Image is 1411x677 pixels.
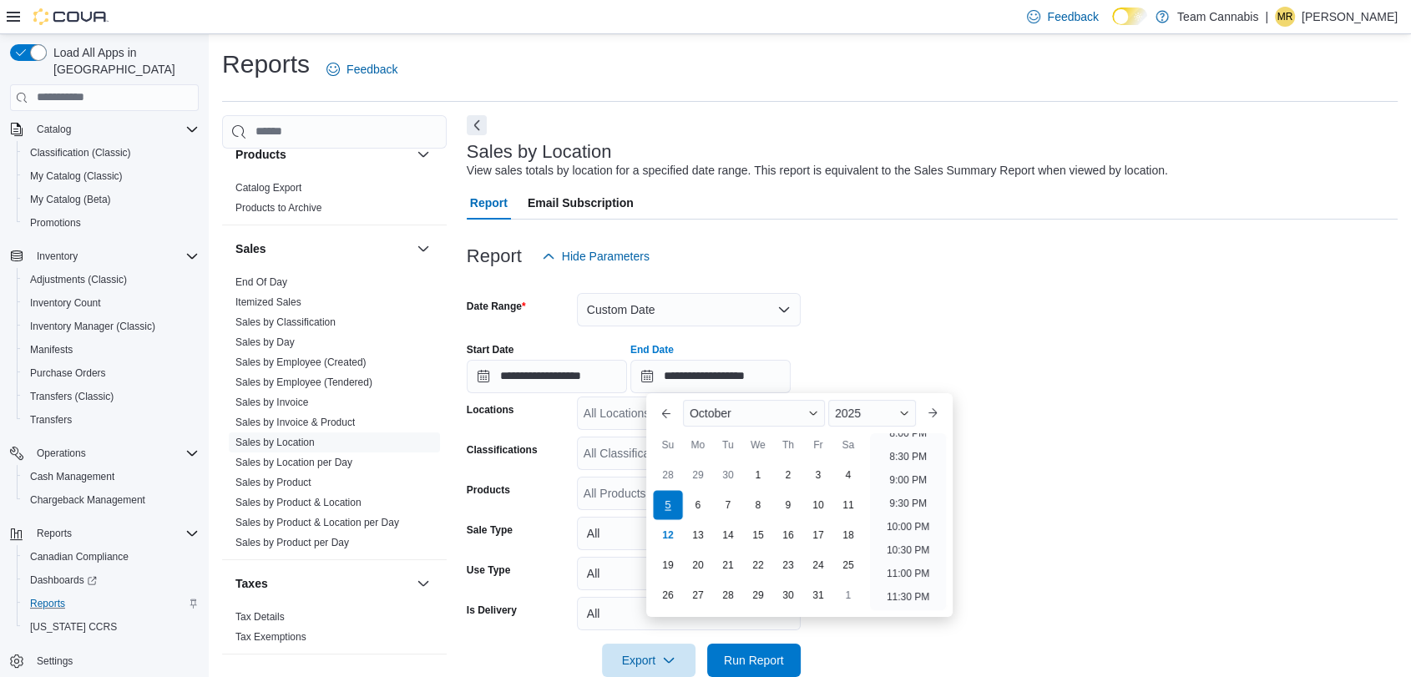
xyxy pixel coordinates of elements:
span: Sales by Product [235,476,311,489]
div: Sales [222,272,447,559]
button: [US_STATE] CCRS [17,615,205,639]
span: Inventory [37,250,78,263]
div: Michelle Rochon [1275,7,1295,27]
button: Operations [3,442,205,465]
a: Catalog Export [235,182,301,194]
label: Use Type [467,563,510,577]
span: Sales by Product & Location [235,496,362,509]
a: Sales by Product per Day [235,537,349,548]
div: We [745,432,771,458]
a: Sales by Invoice & Product [235,417,355,428]
button: Reports [17,592,205,615]
a: Sales by Employee (Created) [235,356,367,368]
span: Sales by Invoice & Product [235,416,355,429]
p: Team Cannabis [1177,7,1258,27]
button: Taxes [413,573,433,594]
span: Inventory Count [23,293,199,313]
span: Reports [30,523,199,543]
span: Transfers [30,413,72,427]
span: Catalog Export [235,181,301,195]
span: Reports [23,594,199,614]
p: [PERSON_NAME] [1302,7,1398,27]
span: 2025 [835,407,861,420]
label: Start Date [467,343,514,356]
div: day-21 [715,552,741,578]
span: Cash Management [30,470,114,483]
a: Sales by Product & Location [235,497,362,508]
input: Dark Mode [1112,8,1147,25]
a: Transfers [23,410,78,430]
label: Classifications [467,443,538,457]
a: Sales by Product [235,477,311,488]
span: Promotions [30,216,81,230]
span: Report [470,186,508,220]
label: Sale Type [467,523,513,537]
span: Feedback [1047,8,1098,25]
span: Sales by Day [235,336,295,349]
label: Products [467,483,510,497]
span: Settings [37,654,73,668]
li: 9:30 PM [883,493,933,513]
span: Catalog [30,119,199,139]
button: Sales [235,240,410,257]
div: Su [655,432,681,458]
li: 10:00 PM [880,517,936,537]
button: Chargeback Management [17,488,205,512]
button: Run Report [707,644,801,677]
a: Sales by Location [235,437,315,448]
span: Load All Apps in [GEOGRAPHIC_DATA] [47,44,199,78]
div: day-18 [835,522,862,548]
a: [US_STATE] CCRS [23,617,124,637]
button: Adjustments (Classic) [17,268,205,291]
span: Reports [37,527,72,540]
div: Taxes [222,607,447,654]
button: Taxes [235,575,410,592]
label: Locations [467,403,514,417]
span: Inventory [30,246,199,266]
div: Button. Open the month selector. October is currently selected. [683,400,825,427]
div: day-9 [775,492,802,518]
button: Export [602,644,695,677]
div: day-29 [685,462,711,488]
h3: Sales by Location [467,142,612,162]
button: All [577,557,801,590]
span: Transfers (Classic) [23,386,199,407]
button: Previous Month [653,400,680,427]
span: Transfers [23,410,199,430]
span: Classification (Classic) [23,143,199,163]
a: Dashboards [23,570,104,590]
h3: Taxes [235,575,268,592]
button: Operations [30,443,93,463]
button: Inventory [30,246,84,266]
span: Washington CCRS [23,617,199,637]
div: day-15 [745,522,771,548]
a: Purchase Orders [23,363,113,383]
a: Inventory Count [23,293,108,313]
span: Reports [30,597,65,610]
h3: Products [235,146,286,163]
span: Operations [37,447,86,460]
div: day-12 [655,522,681,548]
h1: Reports [222,48,310,81]
div: day-23 [775,552,802,578]
a: Sales by Product & Location per Day [235,517,399,528]
div: day-5 [653,490,682,519]
span: Sales by Classification [235,316,336,329]
div: day-29 [745,582,771,609]
div: Mo [685,432,711,458]
a: Tax Details [235,611,285,623]
button: Inventory Manager (Classic) [17,315,205,338]
button: Purchase Orders [17,361,205,385]
button: My Catalog (Classic) [17,164,205,188]
span: Chargeback Management [23,490,199,510]
a: End Of Day [235,276,287,288]
span: My Catalog (Classic) [30,169,123,183]
span: My Catalog (Beta) [23,189,199,210]
div: day-3 [805,462,832,488]
a: Sales by Day [235,336,295,348]
a: Canadian Compliance [23,547,135,567]
span: Sales by Invoice [235,396,308,409]
div: October, 2025 [653,460,863,610]
div: Th [775,432,802,458]
span: Transfers (Classic) [30,390,114,403]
